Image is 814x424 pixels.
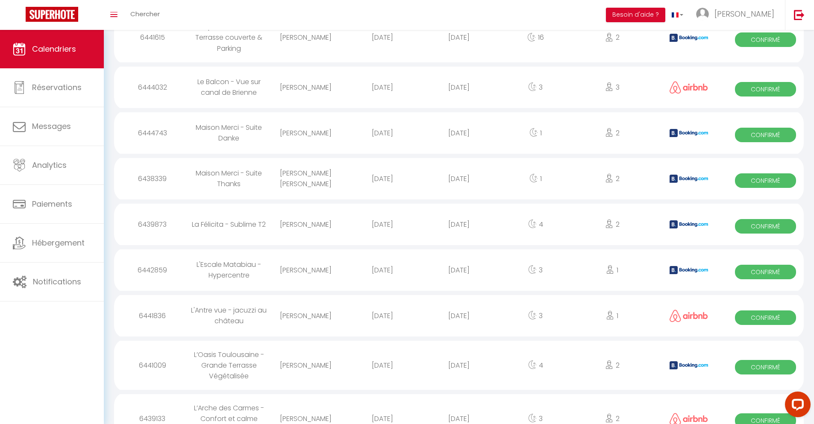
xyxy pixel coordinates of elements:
[191,68,267,106] div: Le Balcon - Vue sur canal de Brienne
[114,119,191,147] div: 6444743
[344,73,420,101] div: [DATE]
[267,73,344,101] div: [PERSON_NAME]
[670,175,708,183] img: booking2.png
[114,23,191,51] div: 6441615
[670,81,708,94] img: airbnb2.png
[670,266,708,274] img: booking2.png
[420,73,497,101] div: [DATE]
[420,23,497,51] div: [DATE]
[32,121,71,132] span: Messages
[606,8,665,22] button: Besoin d'aide ?
[344,302,420,330] div: [DATE]
[420,211,497,238] div: [DATE]
[191,251,267,289] div: L'Escale Matabiau - Hypercentre
[344,351,420,379] div: [DATE]
[267,119,344,147] div: [PERSON_NAME]
[267,302,344,330] div: [PERSON_NAME]
[794,9,805,20] img: logout
[696,8,709,20] img: ...
[26,7,78,22] img: Super Booking
[420,119,497,147] div: [DATE]
[420,165,497,193] div: [DATE]
[420,256,497,284] div: [DATE]
[191,211,267,238] div: La Félicita - Sublime T2
[735,219,796,234] span: Confirmé
[191,341,267,390] div: L’Oasis Toulousaine - Grande Terrasse Végétalisée
[497,302,574,330] div: 3
[267,256,344,284] div: [PERSON_NAME]
[574,351,650,379] div: 2
[497,256,574,284] div: 3
[735,310,796,325] span: Confirmé
[574,302,650,330] div: 1
[344,165,420,193] div: [DATE]
[267,159,344,198] div: [PERSON_NAME] [PERSON_NAME]
[191,296,267,335] div: L'Antre vue - jacuzzi au château
[574,23,650,51] div: 2
[344,23,420,51] div: [DATE]
[114,211,191,238] div: 6439873
[32,237,85,248] span: Hébergement
[32,199,72,209] span: Paiements
[714,9,774,19] span: [PERSON_NAME]
[670,220,708,228] img: booking2.png
[191,114,267,152] div: Maison Merci - Suite Danke
[32,160,67,170] span: Analytics
[574,119,650,147] div: 2
[574,73,650,101] div: 3
[114,351,191,379] div: 6441009
[114,256,191,284] div: 6442859
[735,128,796,142] span: Confirmé
[735,360,796,374] span: Confirmé
[32,44,76,54] span: Calendriers
[267,351,344,379] div: [PERSON_NAME]
[344,211,420,238] div: [DATE]
[670,310,708,322] img: airbnb2.png
[114,302,191,330] div: 6441836
[114,73,191,101] div: 6444032
[191,159,267,198] div: Maison Merci - Suite Thanks
[32,82,82,93] span: Réservations
[574,165,650,193] div: 2
[735,173,796,188] span: Confirmé
[420,351,497,379] div: [DATE]
[497,165,574,193] div: 1
[670,34,708,42] img: booking2.png
[420,302,497,330] div: [DATE]
[497,211,574,238] div: 4
[497,23,574,51] div: 16
[130,9,160,18] span: Chercher
[497,351,574,379] div: 4
[574,211,650,238] div: 2
[778,388,814,424] iframe: LiveChat chat widget
[735,265,796,279] span: Confirmé
[735,82,796,96] span: Confirmé
[574,256,650,284] div: 1
[670,129,708,137] img: booking2.png
[344,119,420,147] div: [DATE]
[344,256,420,284] div: [DATE]
[33,276,81,287] span: Notifications
[497,119,574,147] div: 1
[497,73,574,101] div: 3
[191,13,267,62] div: Capri - Sublime T2, Terrasse couverte & Parking
[267,211,344,238] div: [PERSON_NAME]
[267,23,344,51] div: [PERSON_NAME]
[735,32,796,47] span: Confirmé
[114,165,191,193] div: 6438339
[670,361,708,369] img: booking2.png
